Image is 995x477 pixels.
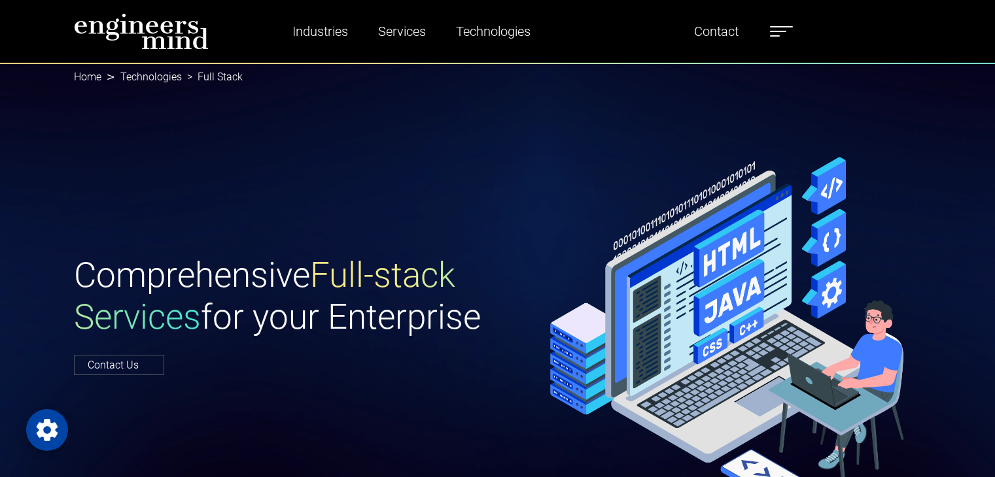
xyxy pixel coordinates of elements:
[74,71,101,83] a: Home
[373,16,431,46] a: Services
[689,16,744,46] a: Contact
[120,71,182,83] a: Technologies
[74,13,209,50] img: logo
[74,63,922,91] nav: breadcrumb
[74,355,164,375] a: Contact Us
[74,255,455,337] span: Full-stack Services
[451,16,536,46] a: Technologies
[287,16,353,46] a: Industries
[182,69,243,85] li: Full Stack
[74,255,490,338] h1: Comprehensive for your Enterprise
